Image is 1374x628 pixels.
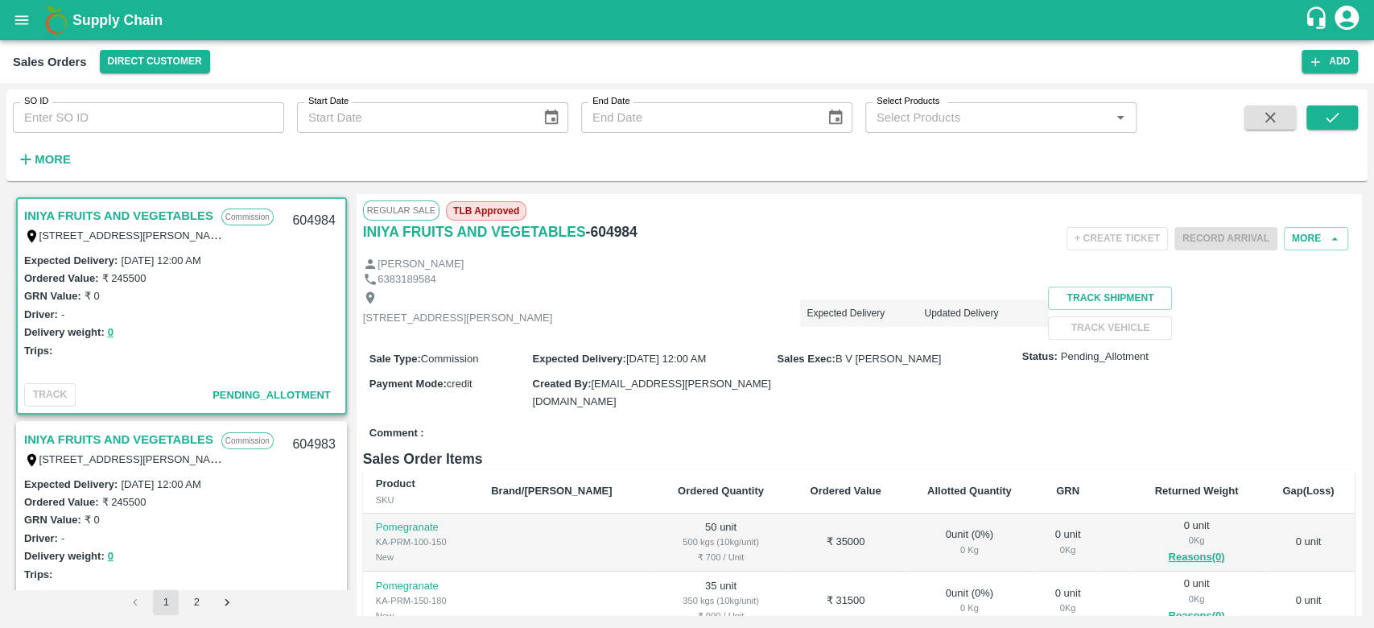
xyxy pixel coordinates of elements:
button: Open [1110,107,1131,128]
label: - [61,308,64,320]
button: Go to next page [214,589,240,615]
span: Regular Sale [363,200,439,220]
button: Add [1302,50,1358,73]
div: 0 unit [1144,576,1249,625]
h6: Sales Order Items [363,448,1355,470]
td: 0 unit [1262,514,1355,572]
b: Ordered Value [810,485,881,497]
b: Brand/[PERSON_NAME] [491,485,612,497]
button: Go to page 2 [184,589,209,615]
label: Start Date [308,95,349,108]
label: ₹ 245500 [101,272,146,284]
label: Delivery weight: [24,326,105,338]
div: ₹ 900 / Unit [666,609,774,623]
a: INIYA FRUITS AND VEGETABLES [24,429,213,450]
b: Returned Weight [1155,485,1239,497]
label: GRN Value: [24,290,81,302]
p: 6383189584 [378,272,435,287]
button: More [1284,227,1348,250]
p: Pomegranate [376,579,465,594]
label: Created By : [532,378,591,390]
h6: INIYA FRUITS AND VEGETABLES [363,221,586,243]
input: Select Products [870,107,1105,128]
p: Updated Delivery [924,306,1042,320]
span: TLB Approved [446,201,526,221]
label: GRN Value: [24,514,81,526]
span: credit [447,378,472,390]
label: Delivery weight: [24,550,105,562]
label: Status: [1022,349,1058,365]
b: GRN [1056,485,1079,497]
b: Ordered Quantity [678,485,764,497]
button: Choose date [820,102,851,133]
label: Expected Delivery : [532,353,625,365]
div: 0 unit [1048,586,1087,616]
input: Enter SO ID [13,102,284,133]
label: [DATE] 12:00 AM [121,478,200,490]
input: Start Date [297,102,530,133]
button: 0 [108,547,113,566]
label: [STREET_ADDRESS][PERSON_NAME] [39,452,229,465]
div: 0 Kg [1144,592,1249,606]
label: Trips: [24,345,52,357]
div: Sales Orders [13,52,87,72]
label: ₹ 0 [85,514,100,526]
p: [PERSON_NAME] [378,257,464,272]
b: Gap(Loss) [1282,485,1334,497]
label: Trips: [24,568,52,580]
button: open drawer [3,2,40,39]
label: Payment Mode : [369,378,447,390]
span: Pending_Allotment [1061,349,1149,365]
button: page 1 [153,589,179,615]
div: KA-PRM-150-180 [376,593,465,608]
label: Sales Exec : [778,353,836,365]
p: Commission [221,432,274,449]
span: Please dispatch the trip before ending [1174,231,1277,244]
label: [DATE] 12:00 AM [121,254,200,266]
div: 0 Kg [916,543,1022,557]
p: Pomegranate [376,520,465,535]
label: ₹ 0 [85,290,100,302]
nav: pagination navigation [120,589,242,615]
b: Product [376,477,415,490]
div: 0 Kg [1048,601,1087,615]
div: 0 Kg [1048,543,1087,557]
p: Commission [221,209,274,225]
button: More [13,146,75,173]
div: 0 unit [1144,519,1249,567]
label: Ordered Value: [24,496,98,508]
label: Expected Delivery : [24,254,118,266]
div: 350 kgs (10kg/unit) [666,593,774,608]
b: Allotted Quantity [927,485,1012,497]
button: 0 [108,324,113,342]
label: Driver: [24,308,58,320]
h6: - 604984 [586,221,637,243]
div: 0 unit ( 0 %) [916,586,1022,616]
label: [STREET_ADDRESS][PERSON_NAME] [39,229,229,242]
button: Reasons(0) [1144,607,1249,626]
label: Select Products [877,95,939,108]
strong: More [35,153,71,166]
label: ₹ 245500 [101,496,146,508]
label: End Date [592,95,629,108]
span: Pending_Allotment [212,389,331,401]
div: account of current user [1332,3,1361,37]
div: 0 Kg [916,601,1022,615]
div: New [376,550,465,564]
div: New [376,609,465,623]
span: [EMAIL_ADDRESS][PERSON_NAME][DOMAIN_NAME] [532,378,770,407]
div: customer-support [1304,6,1332,35]
td: 50 unit [654,514,787,572]
button: Track Shipment [1048,287,1172,310]
label: Sale Type : [369,353,421,365]
button: Select DC [100,50,210,73]
button: Choose date [536,102,567,133]
button: Reasons(0) [1144,548,1249,567]
p: Expected Delivery [807,306,924,320]
td: ₹ 35000 [788,514,904,572]
span: Commission [421,353,479,365]
div: SKU [376,493,465,507]
div: 604983 [283,426,345,464]
a: Supply Chain [72,9,1304,31]
div: 604984 [283,202,345,240]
